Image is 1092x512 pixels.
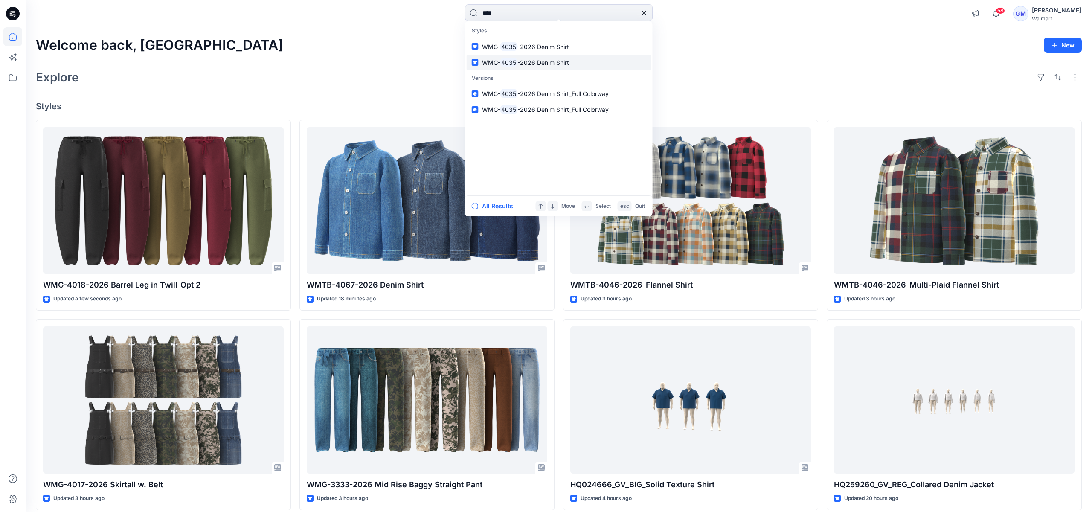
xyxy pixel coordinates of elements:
p: HQ024666_GV_BIG_Solid Texture Shirt [570,479,811,491]
p: Styles [467,23,651,39]
a: WMG-3333-2026 Mid Rise Baggy Straight Pant [307,326,547,474]
a: WMTB-4046-2026_Multi-Plaid Flannel Shirt [834,127,1075,274]
h4: Styles [36,101,1082,111]
p: HQ259260_GV_REG_Collared Denim Jacket [834,479,1075,491]
h2: Welcome back, [GEOGRAPHIC_DATA] [36,38,283,53]
span: WMG- [482,106,500,113]
p: WMG-4018-2026 Barrel Leg in Twill_Opt 2 [43,279,284,291]
p: Updated 3 hours ago [844,294,895,303]
p: esc [620,202,629,211]
p: Updated 3 hours ago [581,294,632,303]
span: -2026 Denim Shirt [517,43,569,50]
p: Updated 18 minutes ago [317,294,376,303]
h2: Explore [36,70,79,84]
span: WMG- [482,59,500,66]
p: Select [595,202,611,211]
p: WMG-3333-2026 Mid Rise Baggy Straight Pant [307,479,547,491]
a: WMTB-4046-2026_Flannel Shirt [570,127,811,274]
span: 58 [996,7,1005,14]
a: WMG-4035-2026 Denim Shirt_Full Colorway [467,86,651,102]
a: WMG-4035-2026 Denim Shirt_Full Colorway [467,102,651,117]
div: [PERSON_NAME] [1032,5,1081,15]
a: WMTB-4067-2026 Denim Shirt [307,127,547,274]
p: Updated 3 hours ago [53,494,105,503]
span: WMG- [482,90,500,97]
button: New [1044,38,1082,53]
span: -2026 Denim Shirt_Full Colorway [517,90,609,97]
p: Updated a few seconds ago [53,294,122,303]
a: WMG-4035-2026 Denim Shirt [467,55,651,70]
p: WMTB-4046-2026_Multi-Plaid Flannel Shirt [834,279,1075,291]
p: WMTB-4046-2026_Flannel Shirt [570,279,811,291]
span: -2026 Denim Shirt_Full Colorway [517,106,609,113]
mark: 4035 [500,105,518,114]
a: HQ024666_GV_BIG_Solid Texture Shirt [570,326,811,474]
p: Move [561,202,575,211]
p: Versions [467,70,651,86]
mark: 4035 [500,58,518,67]
mark: 4035 [500,42,518,52]
p: Updated 4 hours ago [581,494,632,503]
div: GM [1013,6,1028,21]
a: WMG-4018-2026 Barrel Leg in Twill_Opt 2 [43,127,284,274]
a: HQ259260_GV_REG_Collared Denim Jacket [834,326,1075,474]
p: Quit [635,202,645,211]
mark: 4035 [500,89,518,99]
a: WMG-4017-2026 Skirtall w. Belt [43,326,284,474]
button: All Results [472,201,519,211]
p: Updated 20 hours ago [844,494,898,503]
a: WMG-4035-2026 Denim Shirt [467,39,651,55]
span: WMG- [482,43,500,50]
p: WMTB-4067-2026 Denim Shirt [307,279,547,291]
p: WMG-4017-2026 Skirtall w. Belt [43,479,284,491]
span: -2026 Denim Shirt [517,59,569,66]
div: Walmart [1032,15,1081,22]
p: Updated 3 hours ago [317,494,368,503]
